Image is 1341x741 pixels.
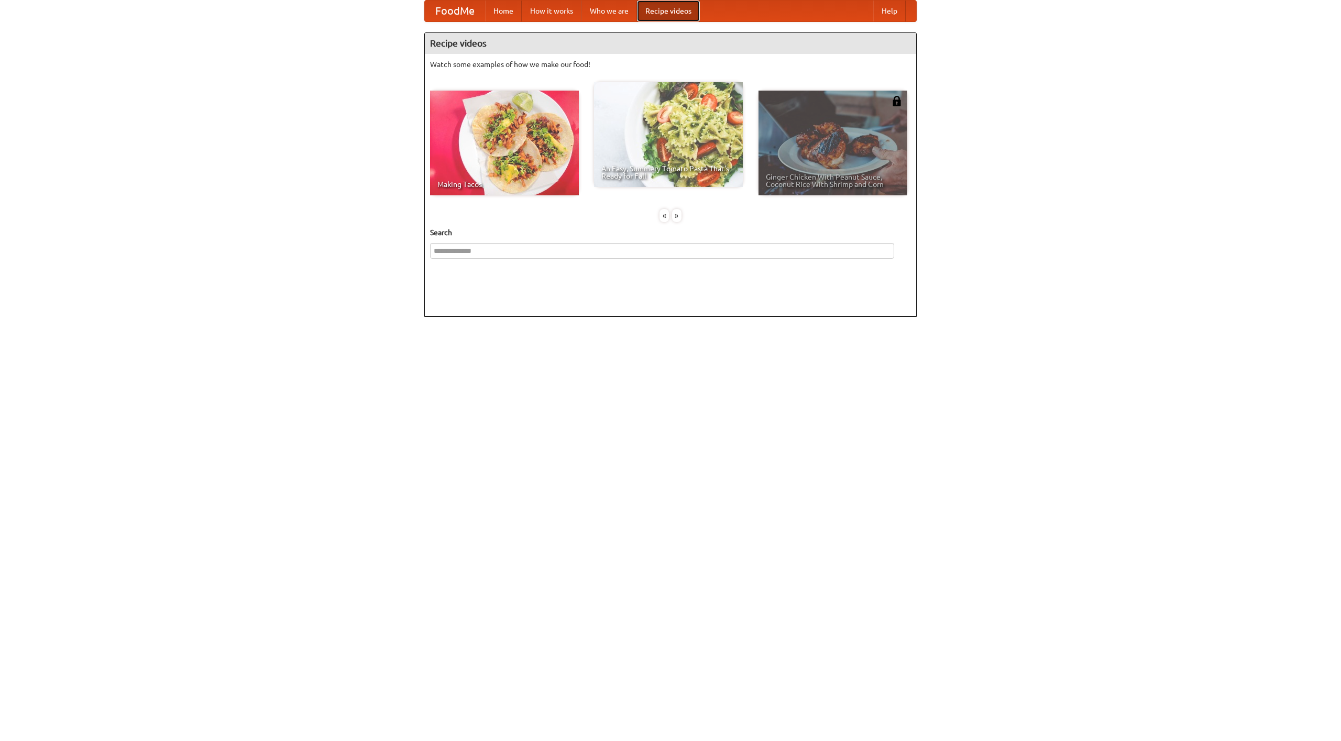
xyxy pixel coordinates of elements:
span: Making Tacos [437,181,571,188]
a: How it works [522,1,581,21]
p: Watch some examples of how we make our food! [430,59,911,70]
h4: Recipe videos [425,33,916,54]
a: Making Tacos [430,91,579,195]
a: Help [873,1,906,21]
a: An Easy, Summery Tomato Pasta That's Ready for Fall [594,82,743,187]
a: Recipe videos [637,1,700,21]
a: Who we are [581,1,637,21]
a: Home [485,1,522,21]
img: 483408.png [892,96,902,106]
div: « [659,209,669,222]
a: FoodMe [425,1,485,21]
span: An Easy, Summery Tomato Pasta That's Ready for Fall [601,165,735,180]
div: » [672,209,682,222]
h5: Search [430,227,911,238]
